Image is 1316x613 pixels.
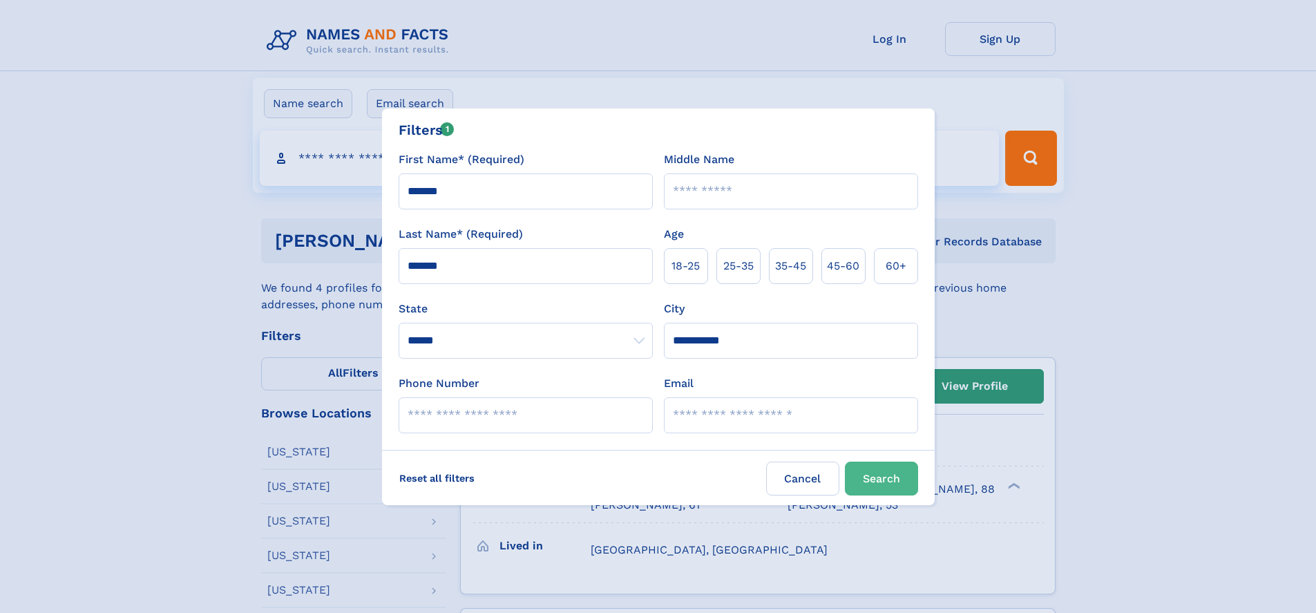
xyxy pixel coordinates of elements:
span: 60+ [886,258,906,274]
label: Phone Number [399,375,479,392]
div: Filters [399,120,455,140]
label: State [399,301,653,317]
label: City [664,301,685,317]
button: Search [845,462,918,496]
label: Cancel [766,462,839,496]
label: Reset all filters [390,462,484,495]
span: 18‑25 [671,258,700,274]
span: 25‑35 [723,258,754,274]
label: Email [664,375,694,392]
span: 45‑60 [827,258,859,274]
label: Last Name* (Required) [399,226,523,243]
label: Middle Name [664,151,734,168]
label: Age [664,226,684,243]
label: First Name* (Required) [399,151,524,168]
span: 35‑45 [775,258,806,274]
